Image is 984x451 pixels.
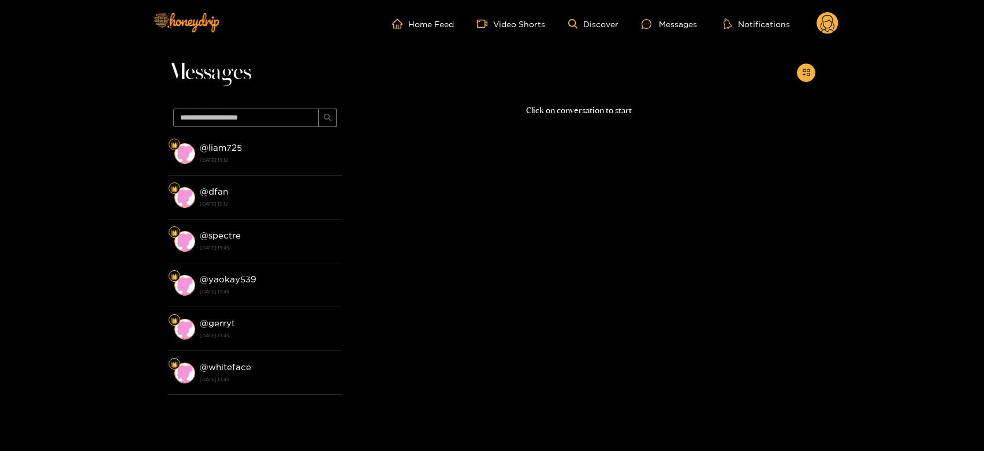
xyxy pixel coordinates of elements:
span: search [323,113,332,123]
img: conversation [174,187,195,208]
strong: [DATE] 13:45 [200,243,336,253]
img: conversation [174,231,195,252]
span: appstore-add [802,68,811,78]
img: Fan Level [171,361,178,368]
p: Click on conversation to start [342,104,815,117]
a: Home Feed [392,18,454,29]
a: Discover [568,19,618,29]
button: search [318,109,337,127]
img: Fan Level [171,317,178,324]
span: video-camera [477,18,493,29]
span: home [392,18,408,29]
strong: [DATE] 13:12 [200,155,336,165]
img: conversation [174,275,195,296]
strong: [DATE] 13:12 [200,199,336,209]
a: Video Shorts [477,18,545,29]
img: Fan Level [171,185,178,192]
img: conversation [174,319,195,340]
strong: @ yaokay539 [200,274,256,284]
img: conversation [174,143,195,164]
img: Fan Level [171,273,178,280]
strong: [DATE] 13:45 [200,286,336,297]
div: Messages [642,17,697,31]
strong: @ gerryt [200,318,235,328]
span: Messages [169,59,251,87]
img: conversation [174,363,195,383]
strong: @ spectre [200,230,241,240]
button: Notifications [720,18,793,29]
strong: @ liam725 [200,143,242,152]
strong: @ whiteface [200,362,251,372]
strong: @ dfan [200,187,228,196]
img: Fan Level [171,229,178,236]
button: appstore-add [797,64,815,82]
strong: [DATE] 13:45 [200,374,336,385]
img: Fan Level [171,141,178,148]
strong: [DATE] 13:45 [200,330,336,341]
